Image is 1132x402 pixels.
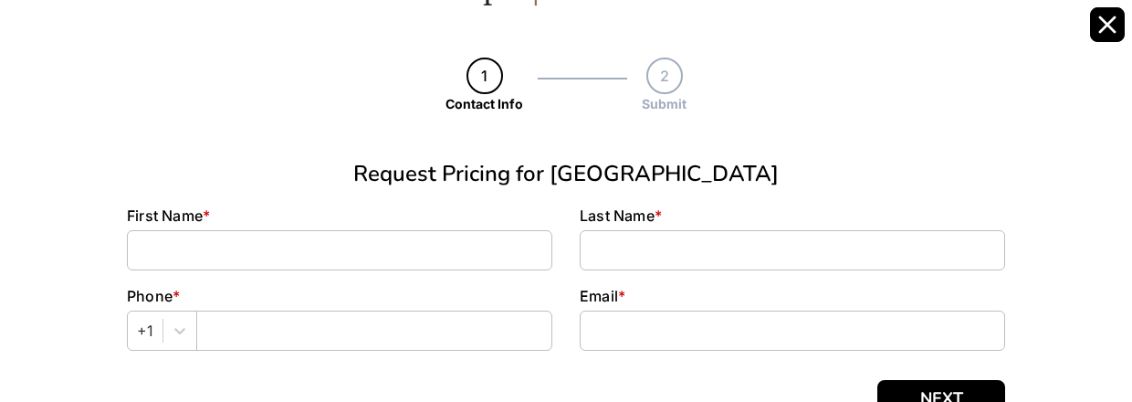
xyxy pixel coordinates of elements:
[127,287,173,305] span: Phone
[580,206,655,225] span: Last Name
[646,58,683,94] div: 2
[445,94,523,113] div: Contact Info
[127,206,203,225] span: First Name
[642,94,687,113] div: Submit
[127,157,1005,190] div: Request Pricing for [GEOGRAPHIC_DATA]
[580,287,618,305] span: Email
[466,58,503,94] div: 1
[1090,7,1125,42] button: Close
